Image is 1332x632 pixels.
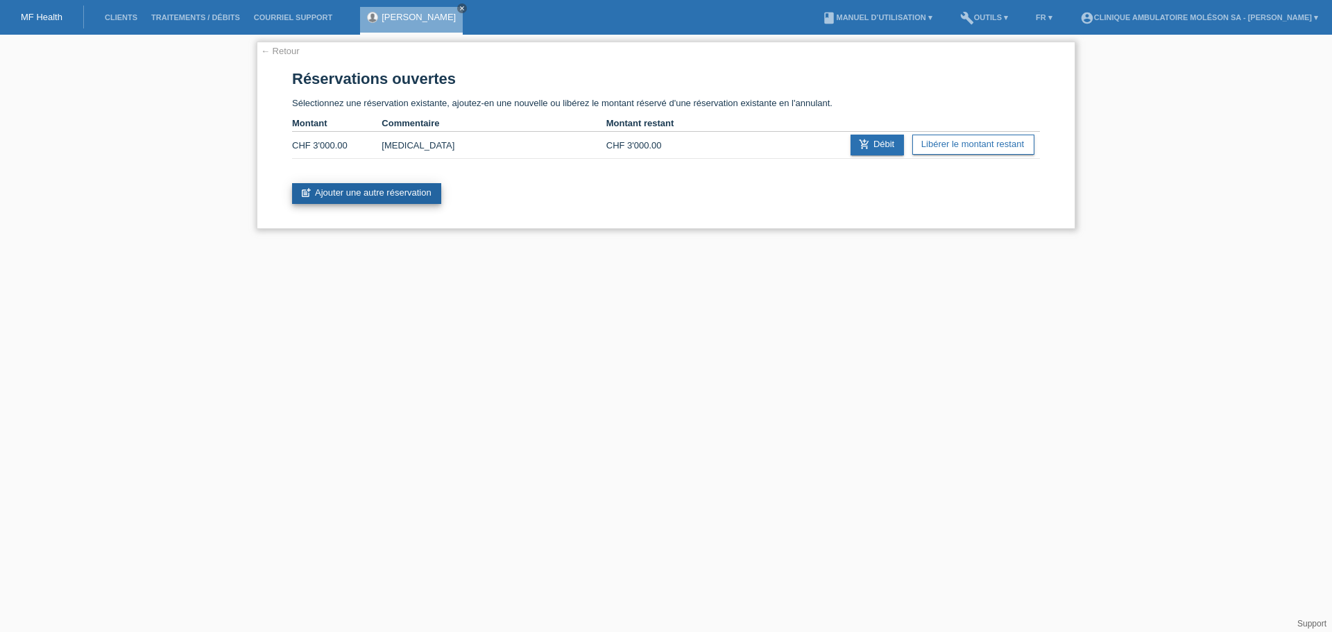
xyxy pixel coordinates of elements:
td: CHF 3'000.00 [292,132,382,159]
i: add_shopping_cart [859,139,870,150]
a: buildOutils ▾ [953,13,1015,22]
a: add_shopping_cartDébit [851,135,904,155]
th: Montant restant [606,115,696,132]
a: bookManuel d’utilisation ▾ [815,13,939,22]
th: Commentaire [382,115,606,132]
th: Montant [292,115,382,132]
a: Clients [98,13,144,22]
a: close [457,3,467,13]
a: Courriel Support [247,13,339,22]
a: FR ▾ [1029,13,1059,22]
a: Libérer le montant restant [912,135,1034,155]
i: account_circle [1080,11,1094,25]
i: build [960,11,974,25]
a: MF Health [21,12,62,22]
i: close [459,5,466,12]
a: [PERSON_NAME] [382,12,456,22]
a: account_circleClinique ambulatoire Moléson SA - [PERSON_NAME] ▾ [1073,13,1325,22]
td: [MEDICAL_DATA] [382,132,606,159]
td: CHF 3'000.00 [606,132,696,159]
a: Traitements / débits [144,13,247,22]
a: ← Retour [261,46,300,56]
h1: Réservations ouvertes [292,70,1040,87]
a: Support [1297,619,1326,629]
i: post_add [300,187,311,198]
a: post_addAjouter une autre réservation [292,183,441,204]
i: book [822,11,836,25]
div: Sélectionnez une réservation existante, ajoutez-en une nouvelle ou libérez le montant réservé d'u... [257,42,1075,229]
